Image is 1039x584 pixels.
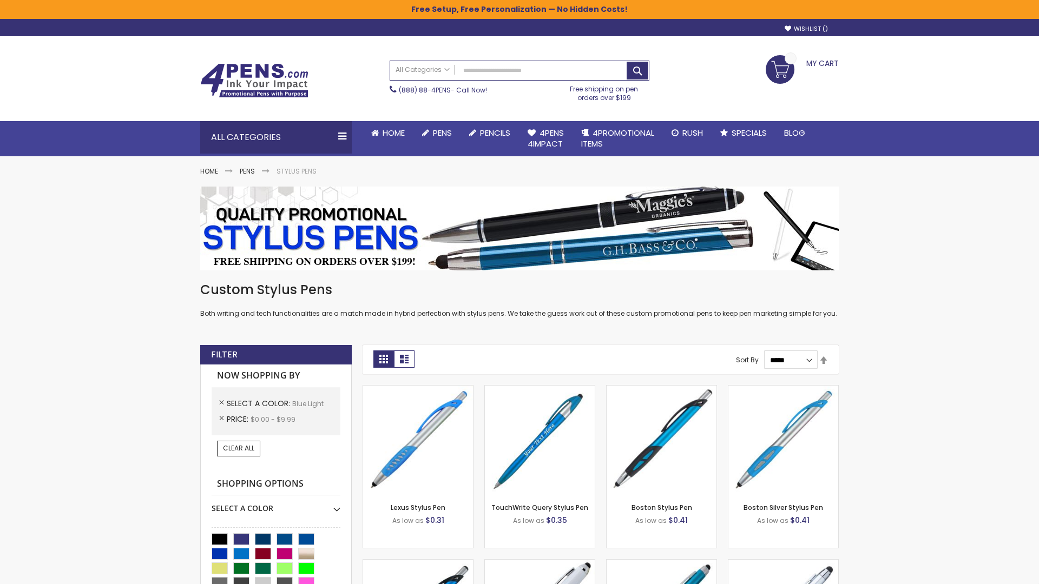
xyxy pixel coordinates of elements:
[728,385,838,394] a: Boston Silver Stylus Pen-Blue - Light
[413,121,461,145] a: Pens
[785,25,828,33] a: Wishlist
[392,516,424,525] span: As low as
[607,385,716,394] a: Boston Stylus Pen-Blue - Light
[728,386,838,495] img: Boston Silver Stylus Pen-Blue - Light
[200,281,839,298] h1: Custom Stylus Pens
[223,443,254,453] span: Clear All
[790,515,810,526] span: $0.41
[240,167,255,176] a: Pens
[212,495,340,514] div: Select A Color
[292,399,324,408] span: Blue Light
[485,386,595,495] img: TouchWrite Query Stylus Pen-Blue Light
[251,415,295,424] span: $0.00 - $9.99
[425,515,444,526] span: $0.31
[212,364,340,387] strong: Now Shopping by
[200,281,839,318] div: Both writing and tech functionalities are a match made in hybrid perfection with stylus pens. We ...
[227,398,292,409] span: Select A Color
[363,385,473,394] a: Lexus Stylus Pen-Blue - Light
[461,121,519,145] a: Pencils
[211,349,238,361] strong: Filter
[519,121,573,156] a: 4Pens4impact
[480,127,510,138] span: Pencils
[227,414,251,424] span: Price
[546,515,567,526] span: $0.35
[757,516,788,525] span: As low as
[528,127,564,149] span: 4Pens 4impact
[784,127,805,138] span: Blog
[277,167,317,176] strong: Stylus Pens
[363,386,473,495] img: Lexus Stylus Pen-Blue - Light
[485,559,595,568] a: Kimberly Logo Stylus Pens-LT-Blue
[433,127,452,138] span: Pens
[363,121,413,145] a: Home
[668,515,688,526] span: $0.41
[513,516,544,525] span: As low as
[559,81,650,102] div: Free shipping on pen orders over $199
[491,503,588,512] a: TouchWrite Query Stylus Pen
[399,85,451,95] a: (888) 88-4PENS
[736,355,759,364] label: Sort By
[732,127,767,138] span: Specials
[682,127,703,138] span: Rush
[775,121,814,145] a: Blog
[399,85,487,95] span: - Call Now!
[383,127,405,138] span: Home
[391,503,445,512] a: Lexus Stylus Pen
[390,61,455,79] a: All Categories
[217,441,260,456] a: Clear All
[607,386,716,495] img: Boston Stylus Pen-Blue - Light
[728,559,838,568] a: Silver Cool Grip Stylus Pen-Blue - Light
[396,65,450,74] span: All Categories
[744,503,823,512] a: Boston Silver Stylus Pen
[663,121,712,145] a: Rush
[712,121,775,145] a: Specials
[363,559,473,568] a: Lexus Metallic Stylus Pen-Blue - Light
[635,516,667,525] span: As low as
[200,121,352,154] div: All Categories
[607,559,716,568] a: Lory Metallic Stylus Pen-Blue - Light
[581,127,654,149] span: 4PROMOTIONAL ITEMS
[200,167,218,176] a: Home
[373,350,394,368] strong: Grid
[632,503,692,512] a: Boston Stylus Pen
[212,473,340,496] strong: Shopping Options
[200,187,839,270] img: Stylus Pens
[200,63,308,98] img: 4Pens Custom Pens and Promotional Products
[485,385,595,394] a: TouchWrite Query Stylus Pen-Blue Light
[573,121,663,156] a: 4PROMOTIONALITEMS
